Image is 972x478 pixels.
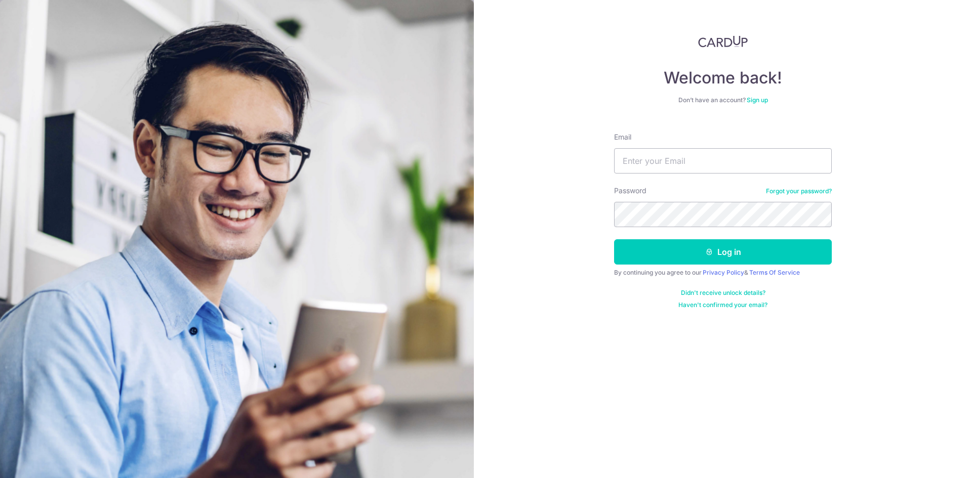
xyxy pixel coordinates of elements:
[703,269,744,276] a: Privacy Policy
[678,301,767,309] a: Haven't confirmed your email?
[614,148,832,173] input: Enter your Email
[614,239,832,265] button: Log in
[747,96,768,104] a: Sign up
[614,132,631,142] label: Email
[614,269,832,277] div: By continuing you agree to our &
[614,68,832,88] h4: Welcome back!
[614,96,832,104] div: Don’t have an account?
[614,186,646,196] label: Password
[749,269,800,276] a: Terms Of Service
[681,289,765,297] a: Didn't receive unlock details?
[766,187,832,195] a: Forgot your password?
[698,35,748,48] img: CardUp Logo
